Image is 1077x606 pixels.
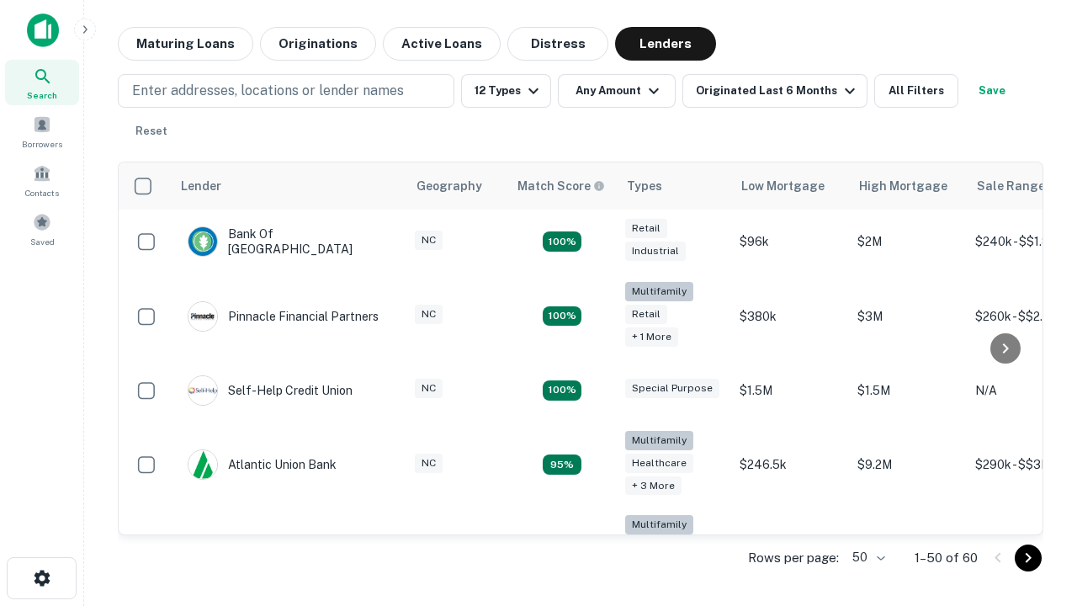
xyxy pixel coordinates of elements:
div: Industrial [625,242,686,261]
a: Contacts [5,157,79,203]
div: High Mortgage [859,176,947,196]
span: Borrowers [22,137,62,151]
a: Borrowers [5,109,79,154]
span: Saved [30,235,55,248]
div: Multifamily [625,431,693,450]
div: NC [415,379,443,398]
div: Geography [416,176,482,196]
th: Lender [171,162,406,210]
img: picture [188,227,217,256]
div: Self-help Credit Union [188,375,353,406]
div: Sale Range [977,176,1045,196]
button: Originations [260,27,376,61]
div: The Fidelity Bank [188,534,324,565]
img: picture [188,302,217,331]
div: NC [415,454,443,473]
a: Saved [5,206,79,252]
button: Reset [125,114,178,148]
div: Multifamily [625,282,693,301]
p: Enter addresses, locations or lender names [132,81,404,101]
td: $96k [731,210,849,274]
div: Matching Properties: 11, hasApolloMatch: undefined [543,380,581,401]
td: $1.5M [849,359,967,423]
a: Search [5,60,79,105]
div: Pinnacle Financial Partners [188,301,379,332]
div: Originated Last 6 Months [696,81,860,101]
iframe: Chat Widget [993,471,1077,552]
button: Maturing Loans [118,27,253,61]
td: $3M [849,274,967,359]
div: Special Purpose [625,379,719,398]
td: $246k [731,507,849,592]
button: Save your search to get updates of matches that match your search criteria. [965,74,1019,108]
button: All Filters [874,74,958,108]
td: $9.2M [849,423,967,508]
img: picture [188,450,217,479]
div: Matching Properties: 9, hasApolloMatch: undefined [543,454,581,475]
button: Originated Last 6 Months [682,74,867,108]
div: Matching Properties: 15, hasApolloMatch: undefined [543,231,581,252]
span: Search [27,88,57,102]
div: Lender [181,176,221,196]
div: + 3 more [625,476,682,496]
div: NC [415,231,443,250]
img: picture [188,376,217,405]
button: Active Loans [383,27,501,61]
button: Go to next page [1015,545,1042,571]
div: NC [415,305,443,324]
div: Atlantic Union Bank [188,449,337,480]
button: 12 Types [461,74,551,108]
h6: Match Score [517,177,602,195]
div: Bank Of [GEOGRAPHIC_DATA] [188,226,390,257]
button: Enter addresses, locations or lender names [118,74,454,108]
div: Retail [625,219,667,238]
div: Retail [625,305,667,324]
button: Any Amount [558,74,676,108]
th: Capitalize uses an advanced AI algorithm to match your search with the best lender. The match sco... [507,162,617,210]
div: 50 [846,545,888,570]
p: 1–50 of 60 [915,548,978,568]
th: High Mortgage [849,162,967,210]
td: $380k [731,274,849,359]
span: Contacts [25,186,59,199]
div: Low Mortgage [741,176,825,196]
th: Geography [406,162,507,210]
div: + 1 more [625,327,678,347]
td: $1.5M [731,359,849,423]
p: Rows per page: [748,548,839,568]
button: Distress [507,27,608,61]
button: Lenders [615,27,716,61]
th: Low Mortgage [731,162,849,210]
td: $3.2M [849,507,967,592]
div: Types [627,176,662,196]
div: Multifamily [625,515,693,534]
div: Matching Properties: 17, hasApolloMatch: undefined [543,306,581,327]
td: $2M [849,210,967,274]
img: capitalize-icon.png [27,13,59,47]
td: $246.5k [731,423,849,508]
div: Capitalize uses an advanced AI algorithm to match your search with the best lender. The match sco... [517,177,605,195]
th: Types [617,162,731,210]
div: Healthcare [625,454,693,473]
